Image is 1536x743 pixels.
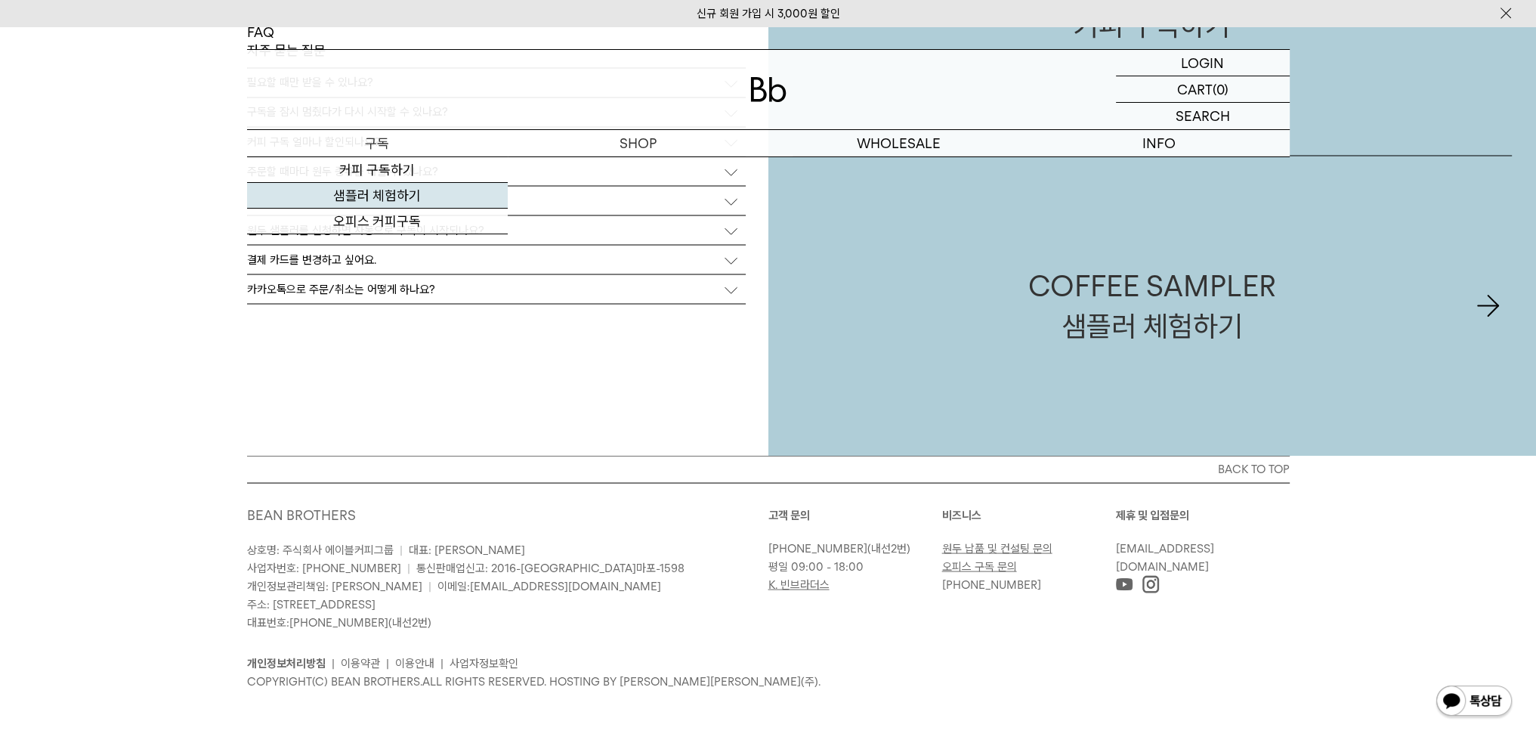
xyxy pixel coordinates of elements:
p: CART [1177,76,1213,102]
img: 카카오톡 채널 1:1 채팅 버튼 [1435,684,1513,720]
a: [EMAIL_ADDRESS][DOMAIN_NAME] [470,579,661,593]
a: [PHONE_NUMBER] [289,615,388,629]
p: WHOLESALE [768,130,1029,156]
span: | [400,543,403,556]
a: 신규 회원 가입 시 3,000원 할인 [697,7,840,20]
a: [PHONE_NUMBER] [942,577,1041,591]
button: BACK TO TOP [247,455,1290,482]
a: 샘플러 체험하기 [247,183,508,209]
a: [EMAIL_ADDRESS][DOMAIN_NAME] [1116,541,1214,573]
div: COFFEE SAMPLER 샘플러 체험하기 [1028,265,1276,345]
a: 구독 [247,130,508,156]
span: 상호명: 주식회사 에이블커피그룹 [247,543,394,556]
p: 평일 09:00 - 18:00 [768,557,935,575]
span: | [428,579,431,593]
a: [PHONE_NUMBER] [768,541,867,555]
a: BEAN BROTHERS [247,506,356,522]
p: 비즈니스 [942,506,1116,524]
span: 통신판매업신고: 2016-[GEOGRAPHIC_DATA]마포-1598 [416,561,685,574]
a: 개인정보처리방침 [247,656,326,670]
p: 결제 카드를 변경하고 싶어요. [247,252,376,266]
a: 오피스 구독 문의 [942,559,1017,573]
span: 개인정보관리책임: [PERSON_NAME] [247,579,422,593]
span: 이메일: [437,579,661,593]
li: | [440,654,443,672]
p: 고객 문의 [768,506,942,524]
p: 카카오톡으로 주문/취소는 어떻게 하나요? [247,282,435,296]
a: 이용약관 [341,656,380,670]
a: 사업자정보확인 [450,656,518,670]
span: | [407,561,410,574]
li: | [386,654,389,672]
a: LOGIN [1116,50,1290,76]
a: SHOP [508,130,768,156]
a: 커피 구독하기 [247,157,508,183]
p: (0) [1213,76,1228,102]
a: CART (0) [1116,76,1290,103]
a: K. 빈브라더스 [768,577,830,591]
p: 제휴 및 입점문의 [1116,506,1290,524]
a: 원두 납품 및 컨설팅 문의 [942,541,1052,555]
p: SEARCH [1176,103,1230,129]
span: 사업자번호: [PHONE_NUMBER] [247,561,401,574]
p: COPYRIGHT(C) BEAN BROTHERS. ALL RIGHTS RESERVED. HOSTING BY [PERSON_NAME][PERSON_NAME](주). [247,672,1290,690]
a: 이용안내 [395,656,434,670]
img: 로고 [750,77,787,102]
a: 오피스 커피구독 [247,209,508,234]
span: 대표번호: (내선2번) [247,615,431,629]
span: 대표: [PERSON_NAME] [409,543,525,556]
p: (내선2번) [768,539,935,557]
a: COFFEE SAMPLER샘플러 체험하기 [793,156,1513,456]
li: | [332,654,335,672]
p: LOGIN [1181,50,1224,76]
p: INFO [1029,130,1290,156]
span: 주소: [STREET_ADDRESS] [247,597,376,611]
